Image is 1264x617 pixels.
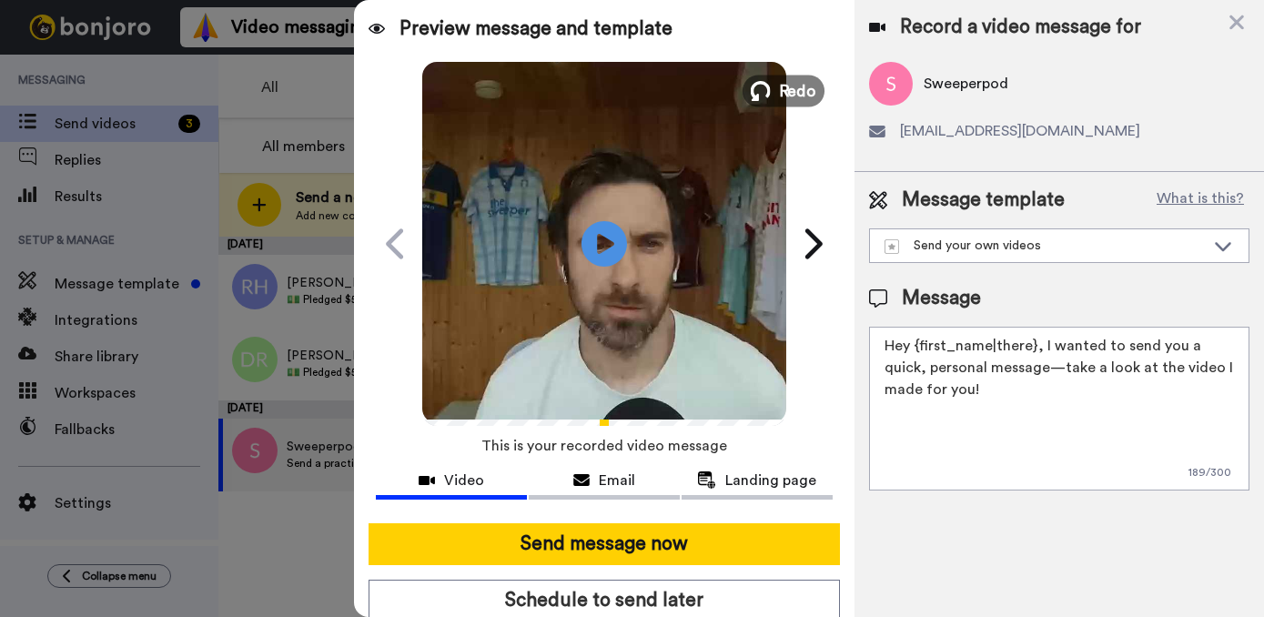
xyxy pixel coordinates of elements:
[869,327,1249,491] textarea: Hey {first_name|there}, I wanted to send you a quick, personal message—take a look at the video I...
[885,237,1205,255] div: Send your own videos
[902,285,981,312] span: Message
[902,187,1065,214] span: Message template
[725,470,816,491] span: Landing page
[1151,187,1249,214] button: What is this?
[885,239,899,254] img: demo-template.svg
[599,470,635,491] span: Email
[900,120,1140,142] span: [EMAIL_ADDRESS][DOMAIN_NAME]
[369,523,840,565] button: Send message now
[481,426,727,466] span: This is your recorded video message
[444,470,484,491] span: Video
